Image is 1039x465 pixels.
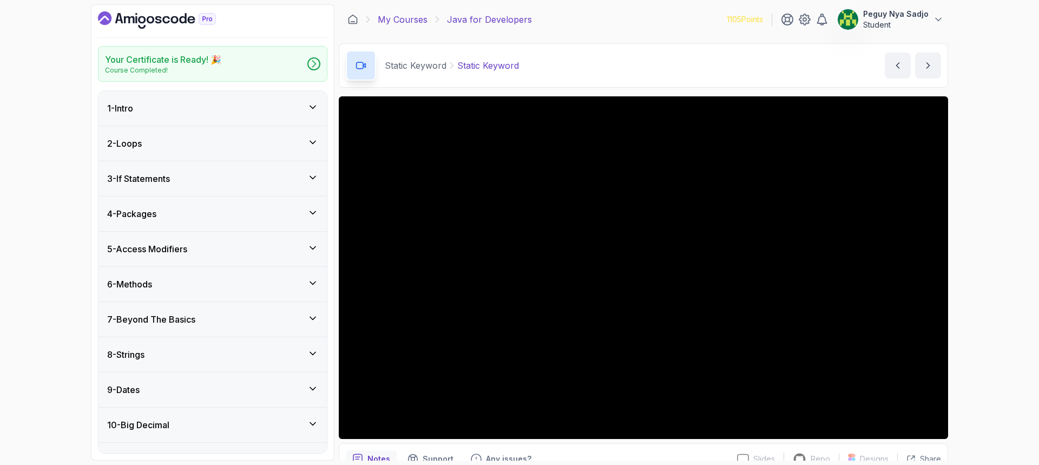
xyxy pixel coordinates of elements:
a: Your Certificate is Ready! 🎉Course Completed! [98,46,327,82]
p: Java for Developers [447,13,532,26]
button: 6-Methods [98,267,327,302]
button: 5-Access Modifiers [98,232,327,266]
a: My Courses [378,13,428,26]
a: Dashboard [98,11,241,29]
p: Support [423,454,453,464]
button: 10-Big Decimal [98,408,327,442]
a: Dashboard [347,14,358,25]
h3: 4 - Packages [107,207,156,220]
p: Any issues? [486,454,531,464]
button: 9-Dates [98,372,327,407]
img: user profile image [838,9,858,30]
h3: 9 - Dates [107,383,140,396]
p: Designs [860,454,889,464]
h2: Your Certificate is Ready! 🎉 [105,53,221,66]
button: 7-Beyond The Basics [98,302,327,337]
p: Student [863,19,929,30]
h3: 3 - If Statements [107,172,170,185]
p: Peguy Nya Sadjo [863,9,929,19]
p: Share [920,454,941,464]
button: 4-Packages [98,197,327,231]
p: Slides [753,454,775,464]
button: next content [915,53,941,78]
button: 3-If Statements [98,161,327,196]
h3: 6 - Methods [107,278,152,291]
button: Share [897,454,941,464]
iframe: 1 - Static Keyword [339,96,948,439]
button: user profile imagePeguy Nya SadjoStudent [837,9,944,30]
h3: 2 - Loops [107,137,142,150]
h3: 8 - Strings [107,348,144,361]
h3: 5 - Access Modifiers [107,243,187,256]
p: Repo [811,454,830,464]
p: Course Completed! [105,66,221,75]
p: Static Keyword [457,59,519,72]
button: 8-Strings [98,337,327,372]
h3: 1 - Intro [107,102,133,115]
button: previous content [885,53,911,78]
p: 1105 Points [727,14,763,25]
p: Notes [367,454,390,464]
h3: 7 - Beyond The Basics [107,313,195,326]
button: 1-Intro [98,91,327,126]
button: 2-Loops [98,126,327,161]
h3: 10 - Big Decimal [107,418,169,431]
p: Static Keyword [385,59,446,72]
